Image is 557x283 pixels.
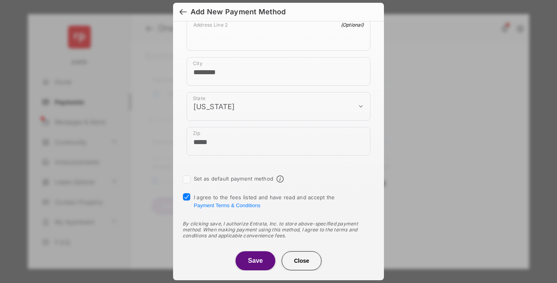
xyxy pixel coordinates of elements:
button: I agree to the fees listed and have read and accept the [194,202,260,208]
div: payment_method_screening[postal_addresses][postalCode] [187,127,370,156]
div: payment_method_screening[postal_addresses][locality] [187,57,370,86]
span: Default payment method info [277,175,284,183]
span: I agree to the fees listed and have read and accept the [194,194,335,208]
div: Add New Payment Method [191,8,286,16]
div: By clicking save, I authorize Entrata, Inc. to store above-specified payment method. When making ... [183,221,374,239]
div: payment_method_screening[postal_addresses][administrativeArea] [187,92,370,121]
button: Save [236,251,275,270]
label: Set as default payment method [194,175,273,182]
button: Close [282,251,321,270]
div: payment_method_screening[postal_addresses][addressLine2] [187,18,370,51]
